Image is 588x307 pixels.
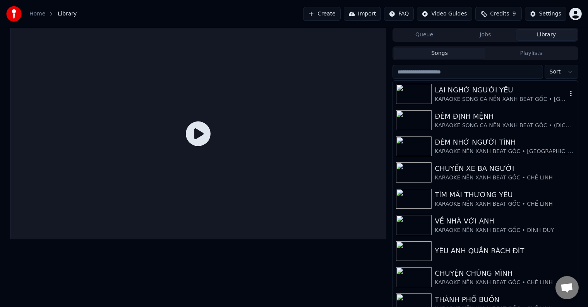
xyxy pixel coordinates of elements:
[435,227,574,234] div: KARAOKE NỀN XANH BEAT GỐC • ĐÌNH DUY
[490,10,509,18] span: Credits
[58,10,77,18] span: Library
[394,48,485,59] button: Songs
[485,48,577,59] button: Playlists
[29,10,45,18] a: Home
[6,6,22,22] img: youka
[303,7,341,21] button: Create
[435,294,574,305] div: THÀNH PHỐ BUỒN
[516,29,577,41] button: Library
[417,7,472,21] button: Video Guides
[435,268,574,279] div: CHUYỆN CHÚNG MÌNH
[455,29,516,41] button: Jobs
[435,96,567,103] div: KARAOKE SONG CA NỀN XANH BEAT GỐC • [GEOGRAPHIC_DATA]
[555,276,579,299] div: Open chat
[435,163,574,174] div: CHUYẾN XE BA NGƯỜI
[435,216,574,227] div: VỀ NHÀ VỚI ANH
[394,29,455,41] button: Queue
[384,7,414,21] button: FAQ
[435,200,574,208] div: KARAOKE NỀN XANH BEAT GỐC • CHẾ LINH
[435,122,574,130] div: KARAOKE SONG CA NỀN XANH BEAT GỐC • (DỊCH TONE) [PERSON_NAME] •
[435,189,574,200] div: TÌM MÃI THƯƠNG YÊU
[344,7,381,21] button: Import
[435,246,574,256] div: YÊU ANH QUẦN RÁCH ĐÍT
[29,10,77,18] nav: breadcrumb
[513,10,516,18] span: 9
[539,10,561,18] div: Settings
[435,174,574,182] div: KARAOKE NỀN XANH BEAT GỐC • CHẾ LINH
[435,279,574,287] div: KARAOKE NỀN XANH BEAT GỐC • CHẾ LINH
[475,7,522,21] button: Credits9
[435,111,574,122] div: ĐÊM ĐỊNH MỆNH
[435,85,567,96] div: LẠI NGHỚ NGƯỜI YÊU
[550,68,561,76] span: Sort
[435,137,574,148] div: ĐÊM NHỚ NGƯỜI TÌNH
[435,148,574,155] div: KARAOKE NỀN XANH BEAT GỐC • [GEOGRAPHIC_DATA]
[525,7,566,21] button: Settings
